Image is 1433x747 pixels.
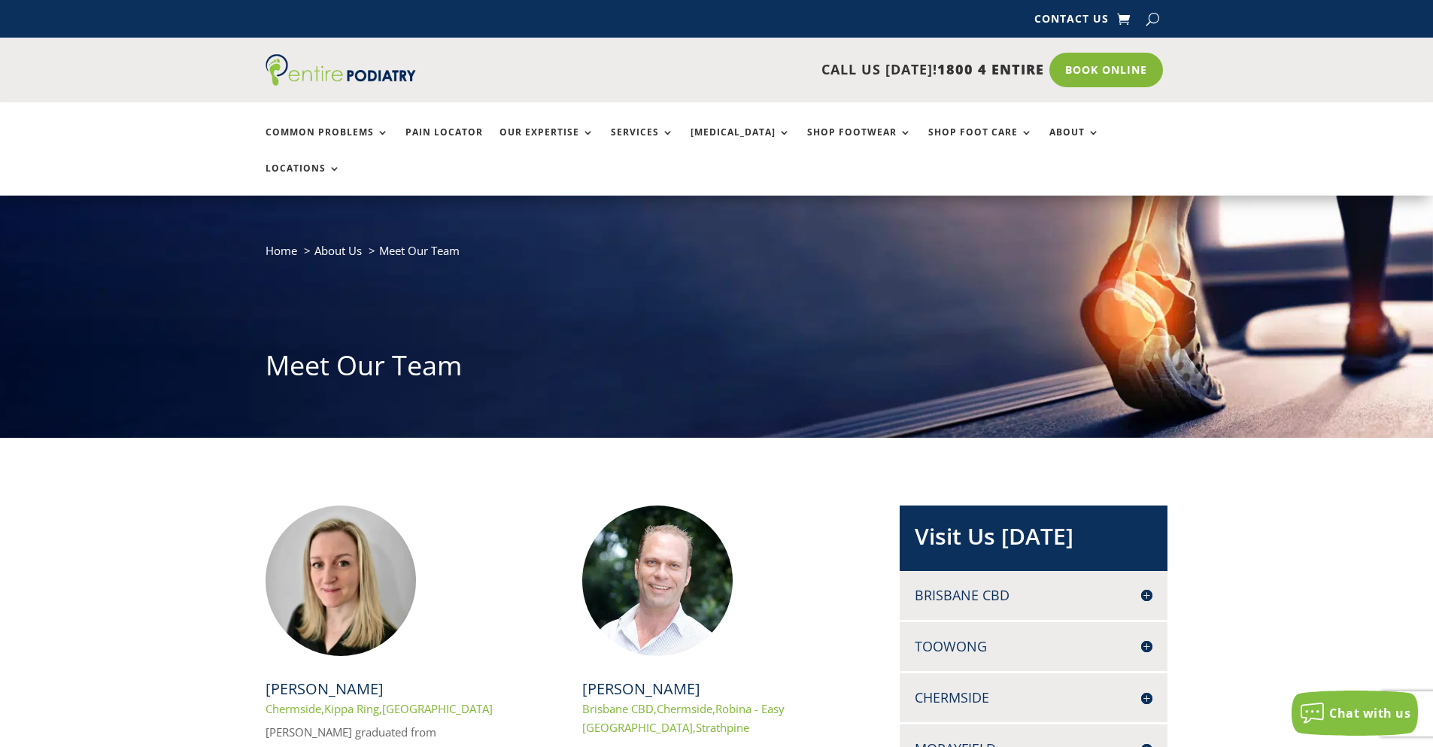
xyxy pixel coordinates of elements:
[266,701,321,716] a: Chermside
[1329,705,1410,721] span: Chat with us
[405,127,483,159] a: Pain Locator
[382,701,493,716] a: [GEOGRAPHIC_DATA]
[915,521,1152,560] h2: Visit Us [DATE]
[582,679,700,699] a: [PERSON_NAME]
[582,701,654,716] a: Brisbane CBD
[499,127,594,159] a: Our Expertise
[266,127,389,159] a: Common Problems
[1049,127,1100,159] a: About
[266,163,341,196] a: Locations
[807,127,912,159] a: Shop Footwear
[266,241,1168,272] nav: breadcrumb
[915,688,1152,707] h4: Chermside
[1034,14,1109,30] a: Contact Us
[266,506,416,656] img: Rachael Edmonds
[691,127,791,159] a: [MEDICAL_DATA]
[582,700,850,738] p: , , ,
[266,54,416,86] img: logo (1)
[266,243,297,258] a: Home
[266,700,533,719] p: , ,
[696,720,749,735] a: Strathpine
[379,243,460,258] span: Meet Our Team
[266,347,1168,392] h1: Meet Our Team
[266,74,416,89] a: Entire Podiatry
[582,506,733,656] img: Chris Hope
[915,586,1152,605] h4: Brisbane CBD
[266,679,384,699] a: [PERSON_NAME]
[928,127,1033,159] a: Shop Foot Care
[611,127,674,159] a: Services
[1049,53,1163,87] a: Book Online
[657,701,712,716] a: Chermside
[1292,691,1418,736] button: Chat with us
[324,701,379,716] a: Kippa Ring
[474,60,1044,80] p: CALL US [DATE]!
[915,637,1152,656] h4: Toowong
[314,243,362,258] a: About Us
[937,60,1044,78] span: 1800 4 ENTIRE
